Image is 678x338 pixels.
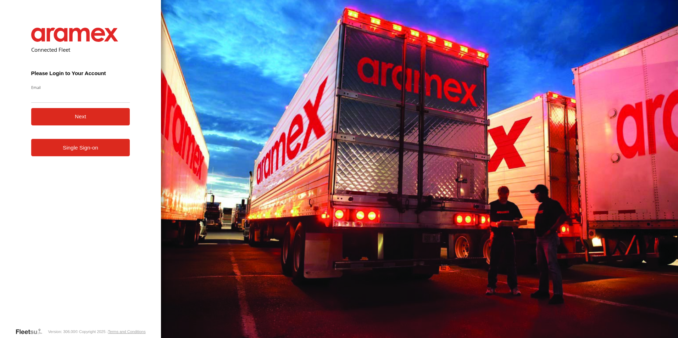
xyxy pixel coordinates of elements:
[31,139,130,156] a: Single Sign-on
[31,85,130,90] label: Email
[108,329,145,334] a: Terms and Conditions
[31,46,130,53] h2: Connected Fleet
[15,328,48,335] a: Visit our Website
[75,329,146,334] div: © Copyright 2025 -
[31,70,130,76] h3: Please Login to Your Account
[48,329,75,334] div: Version: 306.00
[31,28,118,42] img: Aramex
[31,108,130,125] button: Next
